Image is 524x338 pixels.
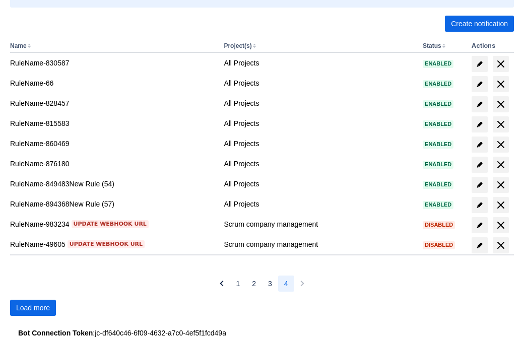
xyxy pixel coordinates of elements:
[224,58,415,68] div: All Projects
[495,199,507,211] span: delete
[423,242,455,248] span: Disabled
[230,276,246,292] button: Page 1
[10,98,216,108] div: RuleName-828457
[476,141,484,149] span: edit
[224,159,415,169] div: All Projects
[423,42,441,49] button: Status
[10,118,216,128] div: RuleName-815583
[10,239,216,249] div: RuleName-49605
[423,162,453,167] span: Enabled
[476,100,484,108] span: edit
[495,239,507,251] span: delete
[16,300,50,316] span: Load more
[284,276,288,292] span: 4
[246,276,262,292] button: Page 2
[214,276,230,292] button: Previous
[236,276,240,292] span: 1
[224,118,415,128] div: All Projects
[495,179,507,191] span: delete
[495,139,507,151] span: delete
[423,142,453,147] span: Enabled
[495,58,507,70] span: delete
[476,161,484,169] span: edit
[423,81,453,87] span: Enabled
[476,60,484,68] span: edit
[423,222,455,228] span: Disabled
[10,219,216,229] div: RuleName-983234
[268,276,272,292] span: 3
[468,40,514,53] th: Actions
[224,42,251,49] button: Project(s)
[10,199,216,209] div: RuleName-894368New Rule (57)
[476,120,484,128] span: edit
[495,118,507,130] span: delete
[495,159,507,171] span: delete
[224,139,415,149] div: All Projects
[423,121,453,127] span: Enabled
[476,221,484,229] span: edit
[10,300,56,316] button: Load more
[74,220,147,228] span: Update webhook URL
[294,276,310,292] button: Next
[423,61,453,66] span: Enabled
[476,201,484,209] span: edit
[224,199,415,209] div: All Projects
[224,219,415,229] div: Scrum company management
[476,181,484,189] span: edit
[278,276,294,292] button: Page 4
[423,202,453,208] span: Enabled
[495,98,507,110] span: delete
[18,329,93,337] strong: Bot Connection Token
[252,276,256,292] span: 2
[495,78,507,90] span: delete
[10,78,216,88] div: RuleName-66
[18,328,506,338] div: : jc-df640c46-6f09-4632-a7c0-4ef5f1fcd49a
[70,240,143,248] span: Update webhook URL
[10,159,216,169] div: RuleName-876180
[423,101,453,107] span: Enabled
[423,182,453,187] span: Enabled
[224,239,415,249] div: Scrum company management
[476,241,484,249] span: edit
[224,179,415,189] div: All Projects
[224,98,415,108] div: All Projects
[451,16,508,32] span: Create notification
[214,276,310,292] nav: Pagination
[262,276,278,292] button: Page 3
[224,78,415,88] div: All Projects
[10,179,216,189] div: RuleName-849483New Rule (54)
[10,42,27,49] button: Name
[10,58,216,68] div: RuleName-830587
[10,139,216,149] div: RuleName-860469
[445,16,514,32] button: Create notification
[476,80,484,88] span: edit
[495,219,507,231] span: delete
